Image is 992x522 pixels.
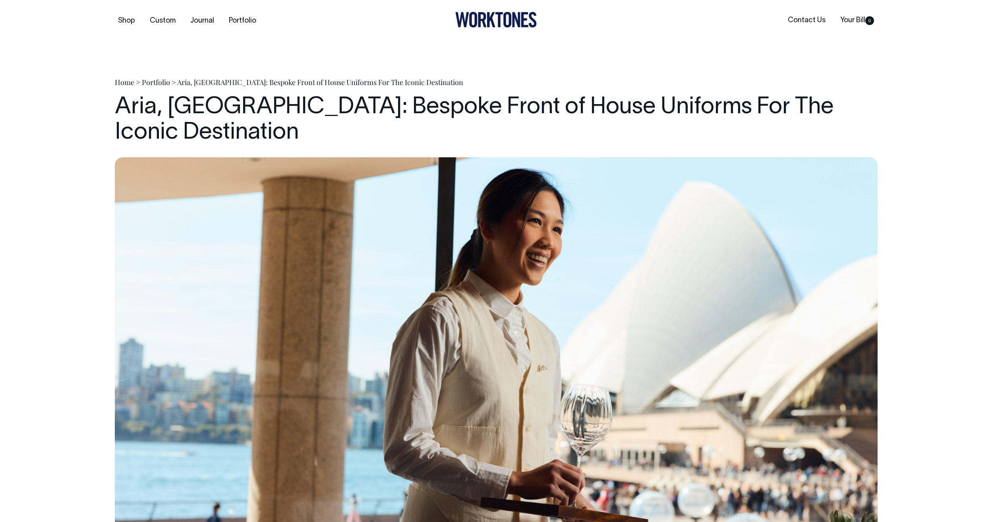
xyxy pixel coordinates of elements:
[785,14,829,27] a: Contact Us
[115,77,134,87] a: Home
[142,77,170,87] a: Portfolio
[187,14,217,27] a: Journal
[147,14,179,27] a: Custom
[865,16,874,25] span: 0
[837,14,877,27] a: Your Bill0
[115,95,878,146] h1: Aria, [GEOGRAPHIC_DATA]: Bespoke Front of House Uniforms For The Iconic Destination
[115,14,138,27] a: Shop
[226,14,259,27] a: Portfolio
[177,77,463,87] span: Aria, [GEOGRAPHIC_DATA]: Bespoke Front of House Uniforms For The Iconic Destination
[136,77,140,87] span: >
[172,77,176,87] span: >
